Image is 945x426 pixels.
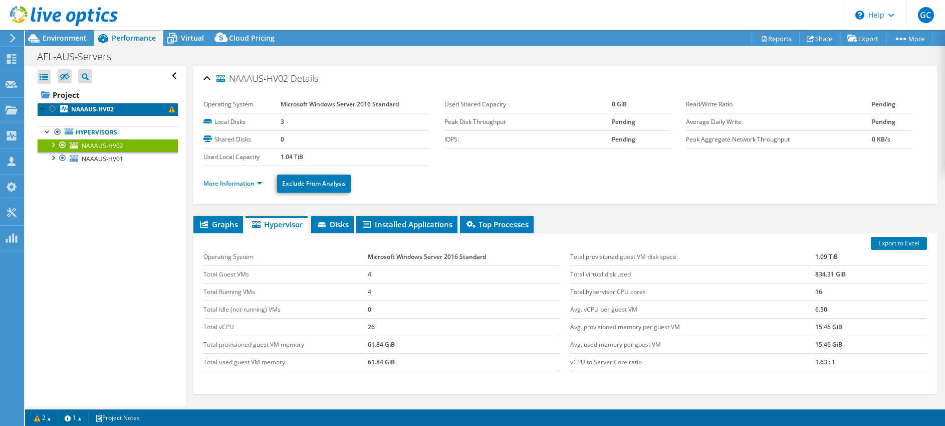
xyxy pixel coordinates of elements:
span: NAAAUS-HV02 [216,74,288,84]
td: Total used guest VM memory [203,353,367,371]
b: 0 GiB [612,100,627,108]
a: Reports [752,31,800,46]
a: 1 [58,411,89,424]
a: Exclude From Analysis [277,175,351,193]
b: 1.04 TiB [281,153,303,161]
a: Export [840,31,886,46]
td: Total hypervisor CPU cores [570,283,815,301]
b: Pending [872,117,895,126]
td: Microsoft Windows Server 2016 Standard [368,248,560,266]
td: 1.09 TiB [815,248,927,266]
td: Total Guest VMs [203,265,367,283]
label: Used Local Capacity [203,152,281,162]
a: Export to Excel [871,237,927,250]
td: 15.46 GiB [815,336,927,353]
td: 1.63 : 1 [815,353,927,371]
label: IOPS: [444,134,611,145]
label: Operating System [203,99,281,109]
td: vCPU to Server Core ratio [570,353,815,371]
td: Total provisioned guest VM disk space [570,248,815,266]
td: 61.84 GiB [368,353,560,371]
td: Avg. used memory per guest VM [570,336,815,353]
span: Cloud Pricing [229,33,275,43]
b: Pending [612,117,635,126]
a: Project [38,87,178,103]
label: Used Shared Capacity [444,99,611,109]
h1: AFL-AUS-Servers [33,51,127,62]
b: Pending [612,135,635,144]
label: Shared Disks [203,134,281,145]
b: 0 KB/s [872,135,890,144]
td: 6.50 [815,301,927,318]
span: NAAAUS-HV01 [82,155,123,163]
td: Operating System [203,248,367,266]
label: Peak Aggregate Network Throughput [686,134,872,145]
b: 0 [281,135,284,144]
td: Total Idle (not-running) VMs [203,301,367,318]
a: Share [799,31,840,46]
td: Avg. vCPU per guest VM [570,301,815,318]
a: Project Notes [88,411,147,424]
a: NAAAUS-HV01 [38,152,178,165]
td: Total vCPU [203,318,367,336]
b: 3 [281,117,284,126]
span: Virtual [181,33,204,43]
span: Top Processes [465,219,529,229]
span: Performance [112,33,156,43]
label: Local Disks [203,117,281,127]
span: Graphs [198,219,238,229]
label: Read/Write Ratio [686,99,872,109]
td: 16 [815,283,927,301]
span: Details [291,72,318,84]
td: 4 [368,265,560,283]
span: Installed Applications [361,219,452,229]
td: Total virtual disk used [570,265,815,283]
span: GC [918,7,934,23]
td: Total provisioned guest VM memory [203,336,367,353]
td: 26 [368,318,560,336]
a: 2 [27,411,58,424]
a: NAAAUS-HV02 [38,103,178,116]
span: Disks [316,219,349,229]
a: Hypervisors [38,126,178,139]
td: Avg. provisioned memory per guest VM [570,318,815,336]
span: NAAAUS-HV02 [82,141,123,150]
b: NAAAUS-HV02 [71,105,114,113]
b: Microsoft Windows Server 2016 Standard [281,100,399,108]
td: 834.31 GiB [815,265,927,283]
td: Total Running VMs [203,283,367,301]
label: Peak Disk Throughput [444,117,611,127]
label: Average Daily Write [686,117,872,127]
b: Pending [872,100,895,108]
a: NAAAUS-HV02 [38,139,178,152]
td: 61.84 GiB [368,336,560,353]
td: 0 [368,301,560,318]
td: 4 [368,283,560,301]
span: Hypervisor [251,219,303,229]
td: 15.46 GiB [815,318,927,336]
svg: \n [855,11,864,20]
a: More [886,31,932,46]
span: Environment [43,33,87,43]
a: More Information [203,179,262,188]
